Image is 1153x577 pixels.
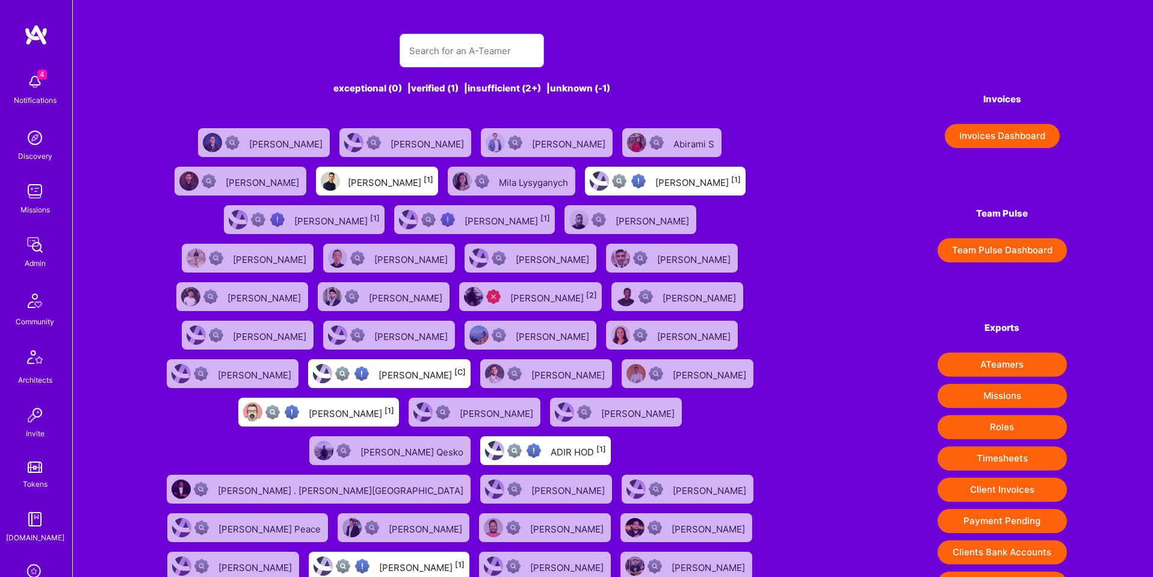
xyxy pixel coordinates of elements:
[648,520,662,535] img: Not Scrubbed
[601,404,677,420] div: [PERSON_NAME]
[172,557,191,576] img: User Avatar
[938,322,1067,333] h4: Exports
[313,364,332,383] img: User Avatar
[508,135,522,150] img: Not Scrubbed
[172,518,191,537] img: User Avatar
[474,508,616,547] a: User AvatarNot Scrubbed[PERSON_NAME]
[172,277,313,316] a: User AvatarNot Scrubbed[PERSON_NAME]
[304,431,475,470] a: User AvatarNot Scrubbed[PERSON_NAME] Qesko
[469,326,489,345] img: User Avatar
[649,482,663,496] img: Not Scrubbed
[172,480,191,499] img: User Avatar
[333,508,474,547] a: User AvatarNot Scrubbed[PERSON_NAME]
[251,212,265,227] img: Not fully vetted
[16,315,54,328] div: Community
[354,366,369,381] img: High Potential User
[465,212,550,227] div: [PERSON_NAME]
[379,558,465,574] div: [PERSON_NAME]
[627,133,646,152] img: User Avatar
[945,124,1060,148] button: Invoices Dashboard
[938,509,1067,533] button: Payment Pending
[475,470,617,508] a: User AvatarNot Scrubbed[PERSON_NAME]
[532,135,608,150] div: [PERSON_NAME]
[203,133,222,152] img: User Avatar
[385,406,394,415] sup: [1]
[454,277,607,316] a: User AvatarUnqualified[PERSON_NAME][2]
[484,518,503,537] img: User Avatar
[20,286,49,315] img: Community
[475,354,617,393] a: User AvatarNot Scrubbed[PERSON_NAME]
[379,366,466,381] div: [PERSON_NAME]
[530,558,606,574] div: [PERSON_NAME]
[177,316,318,354] a: User AvatarNot Scrubbed[PERSON_NAME]
[413,403,433,422] img: User Avatar
[531,481,607,497] div: [PERSON_NAME]
[507,443,522,458] img: Not fully vetted
[586,291,597,300] sup: [2]
[360,443,466,458] div: [PERSON_NAME] Qesko
[631,174,646,188] img: High Potential User
[510,289,597,304] div: [PERSON_NAME]
[443,162,580,200] a: User AvatarNot ScrubbedMila Lysyganych
[344,133,363,152] img: User Avatar
[187,248,206,268] img: User Avatar
[187,326,206,345] img: User Avatar
[350,328,365,342] img: Not Scrubbed
[243,403,262,422] img: User Avatar
[569,210,589,229] img: User Avatar
[938,94,1067,105] h4: Invoices
[20,203,50,216] div: Missions
[391,135,466,150] div: [PERSON_NAME]
[633,251,648,265] img: Not Scrubbed
[580,162,750,200] a: User AvatarNot fully vettedHigh Potential User[PERSON_NAME][1]
[225,135,240,150] img: Not Scrubbed
[638,289,653,304] img: Not Scrubbed
[421,212,436,227] img: Not fully vetted
[531,366,607,381] div: [PERSON_NAME]
[596,445,606,454] sup: [1]
[25,257,46,270] div: Admin
[162,354,303,393] a: User AvatarNot Scrubbed[PERSON_NAME]
[14,94,57,106] div: Notifications
[313,277,454,316] a: User AvatarNot Scrubbed[PERSON_NAME]
[938,124,1067,148] a: Invoices Dashboard
[506,559,521,573] img: Not Scrubbed
[177,239,318,277] a: User AvatarNot Scrubbed[PERSON_NAME]
[507,366,522,381] img: Not Scrubbed
[336,559,350,573] img: Not fully vetted
[506,520,521,535] img: Not Scrubbed
[226,173,301,189] div: [PERSON_NAME]
[270,212,285,227] img: High Potential User
[672,520,747,535] div: [PERSON_NAME]
[18,374,52,386] div: Architects
[26,427,45,440] div: Invite
[492,328,506,342] img: Not Scrubbed
[731,175,741,184] sup: [1]
[318,316,460,354] a: User AvatarNot Scrubbed[PERSON_NAME]
[23,478,48,490] div: Tokens
[23,179,47,203] img: teamwork
[159,82,784,94] div: exceptional (0) | verified (1) | insufficient (2+) | unknown (-1)
[374,327,450,343] div: [PERSON_NAME]
[23,507,47,531] img: guide book
[475,431,616,470] a: User AvatarNot fully vettedHigh Potential UserADIR HOD[1]
[6,531,64,544] div: [DOMAIN_NAME]
[345,289,359,304] img: Not Scrubbed
[460,404,536,420] div: [PERSON_NAME]
[404,393,545,431] a: User AvatarNot Scrubbed[PERSON_NAME]
[601,316,743,354] a: User AvatarNot Scrubbed[PERSON_NAME]
[162,470,475,508] a: User AvatarNot Scrubbed[PERSON_NAME] . [PERSON_NAME][GEOGRAPHIC_DATA]
[626,480,646,499] img: User Avatar
[209,251,223,265] img: Not Scrubbed
[516,250,592,266] div: [PERSON_NAME]
[663,289,738,304] div: [PERSON_NAME]
[938,353,1067,377] button: ATeamers
[484,557,503,576] img: User Avatar
[24,24,48,46] img: logo
[23,126,47,150] img: discovery
[170,162,311,200] a: User AvatarNot Scrubbed[PERSON_NAME]
[181,287,200,306] img: User Avatar
[369,289,445,304] div: [PERSON_NAME]
[389,520,465,535] div: [PERSON_NAME]
[218,481,466,497] div: [PERSON_NAME] . [PERSON_NAME][GEOGRAPHIC_DATA]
